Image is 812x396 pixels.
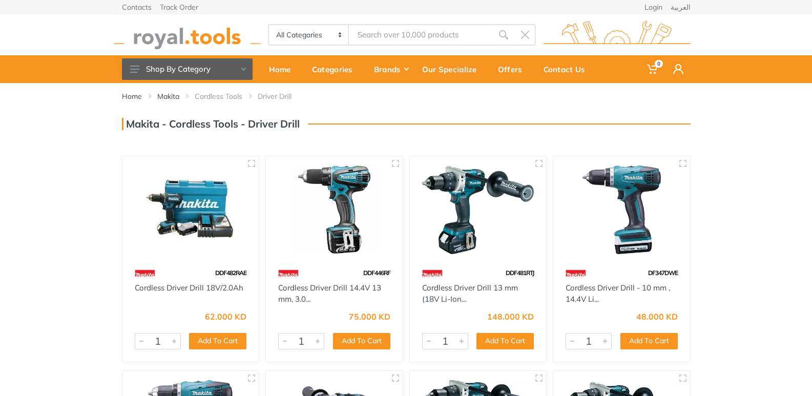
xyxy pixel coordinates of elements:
[122,118,300,130] h3: Makita - Cordless Tools - Driver Drill
[491,58,536,80] div: Offers
[349,312,390,321] div: 75.000 KD
[415,58,491,80] div: Our Specialize
[135,283,243,293] a: Cordless Driver Drill 18V/2.0Ah
[258,91,307,101] li: Driver Drill
[122,4,152,11] a: Contacts
[349,24,492,46] input: Site search
[648,269,678,277] span: DF347DWE
[671,4,691,11] a: العربية
[476,333,534,349] button: Add To Cart
[506,269,534,277] span: DDF481RTJ
[422,283,518,304] a: Cordless Driver Drill 13 mm (18V Li-Ion...
[132,165,250,254] img: Royal Tools - Cordless Driver Drill 18V/2.0Ah
[536,55,599,83] a: Contact Us
[333,333,390,349] button: Add To Cart
[536,58,599,80] div: Contact Us
[636,312,678,321] div: 48.000 KD
[122,91,691,101] nav: breadcrumb
[363,269,390,277] span: DDF446RF
[640,55,666,83] a: 0
[544,21,691,49] img: royal.tools Logo
[422,264,443,282] img: 42.webp
[205,312,246,321] div: 62.000 KD
[157,91,179,101] a: Makita
[415,55,491,83] a: Our Specialize
[122,91,142,101] a: Home
[275,165,393,254] img: Royal Tools - Cordless Driver Drill 14.4V 13 mm, 3.0 Ah
[620,333,678,349] button: Add To Cart
[122,58,253,80] button: Shop By Category
[135,264,155,282] img: 42.webp
[644,4,662,11] a: Login
[215,269,246,277] span: DDF482RAE
[195,91,242,101] a: Cordless Tools
[160,4,198,11] a: Track Order
[491,55,536,83] a: Offers
[566,264,586,282] img: 42.webp
[305,58,367,80] div: Categories
[487,312,534,321] div: 148.000 KD
[655,60,663,68] span: 0
[278,264,299,282] img: 42.webp
[566,283,670,304] a: Cordless Driver Drill - 10 mm , 14.4V Li...
[419,165,537,254] img: Royal Tools - Cordless Driver Drill 13 mm (18V Li-Ion) 5.0 Ah
[367,58,415,80] div: Brands
[189,333,246,349] button: Add To Cart
[269,25,349,45] select: Category
[278,283,381,304] a: Cordless Driver Drill 14.4V 13 mm, 3.0...
[114,21,261,49] img: royal.tools Logo
[262,55,305,83] a: Home
[262,58,305,80] div: Home
[305,55,367,83] a: Categories
[563,165,681,254] img: Royal Tools - Cordless Driver Drill - 10 mm , 14.4V Lithium-Ion G Series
